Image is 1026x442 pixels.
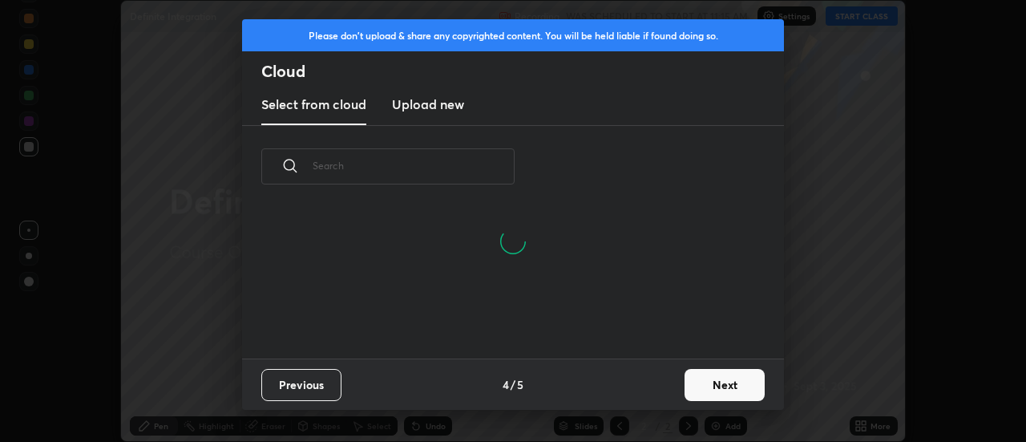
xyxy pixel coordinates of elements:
h2: Cloud [261,61,784,82]
h4: 5 [517,376,523,393]
div: Please don't upload & share any copyrighted content. You will be held liable if found doing so. [242,19,784,51]
input: Search [313,132,515,200]
h3: Upload new [392,95,464,114]
button: Previous [261,369,341,401]
h3: Select from cloud [261,95,366,114]
h4: 4 [503,376,509,393]
h4: / [511,376,515,393]
button: Next [685,369,765,401]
